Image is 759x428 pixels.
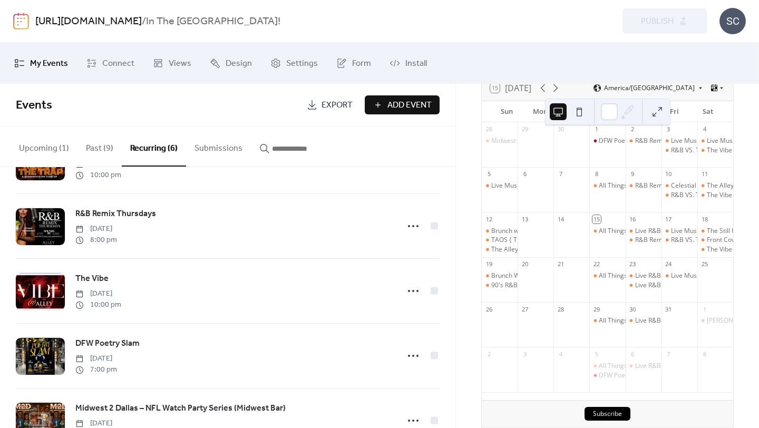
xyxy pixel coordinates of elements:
div: TAOS { THE ALLEY ON SUNDAYS } [491,236,591,245]
a: Settings [262,47,326,80]
span: Midwest 2 Dallas – NFL Watch Party Series (Midwest Bar) [75,402,286,415]
div: 2 [629,125,637,133]
div: 14 [557,215,565,223]
div: 8 [700,350,708,358]
div: 90's R&B House Party Live By [PERSON_NAME] & Bronzeville [491,281,669,290]
a: Views [145,47,199,80]
div: All Things Open Mic [589,181,625,190]
a: Form [328,47,379,80]
div: All Things Open Mic [589,271,625,280]
div: Celestial Clockwork Live Featuring Jay Carlos [661,181,697,190]
span: 8:00 pm [75,235,117,246]
div: 28 [557,305,565,313]
span: 7:00 pm [75,364,117,375]
div: R&B Remix Thursdays [626,137,661,145]
div: Brunch With The Band Featuring Don Diego & The Razz Band [482,271,518,280]
div: The Alley Music House Concert Series presents Kevin Hawkins Live [697,181,733,190]
span: Design [226,55,252,72]
div: 11 [700,170,708,178]
div: 20 [521,260,529,268]
div: R&B Remix Thursdays [626,181,661,190]
div: 21 [557,260,565,268]
div: All Things Open Mic [599,227,657,236]
div: The Vibe [697,191,733,200]
div: R&B Remix Thursdays [635,236,699,245]
div: DFW Poetry Slam [599,137,649,145]
div: 22 [592,260,600,268]
div: Shaun Milli Live [697,316,733,325]
div: 25 [700,260,708,268]
div: Live Music Performance by Don Diego & The Razz Band [482,181,518,190]
button: Upcoming (1) [11,127,77,166]
span: [DATE] [75,353,117,364]
div: 2 [485,350,493,358]
div: Live R&B Music Thursdays [635,281,712,290]
div: 12 [485,215,493,223]
span: [DATE] [75,223,117,235]
div: Live R&B Music Thursdays [626,227,661,236]
div: The Still Unlearning Tour [697,227,733,236]
div: 1 [700,305,708,313]
div: 28 [485,125,493,133]
button: Subscribe [585,407,630,421]
div: All Things Open Mic [589,316,625,325]
div: Live R&B Music Thursdays [635,271,712,280]
a: Export [299,95,361,114]
a: The Vibe [75,272,109,286]
div: All Things Open Mic [599,316,657,325]
div: 29 [521,125,529,133]
div: Live Music Performance by Don Diego & The Razz Band [661,271,697,280]
div: 24 [665,260,673,268]
div: Sat [691,101,725,122]
span: Connect [102,55,134,72]
div: R&B VS. THE TRAP [661,146,697,155]
div: All Things Open Mic [599,181,657,190]
div: All Things Open Mic [599,271,657,280]
div: SC [719,8,746,34]
div: Mon [524,101,558,122]
div: 7 [557,170,565,178]
button: Add Event [365,95,440,114]
div: Live R&B Music Thursdays [626,281,661,290]
div: The Alley Music House Concert Series presents Dej Loaf [482,245,518,254]
span: [DATE] [75,288,121,299]
div: Live Music Performance by TMarsh [661,137,697,145]
div: R&B VS. THE TRAP [671,146,725,155]
span: Events [16,94,52,117]
a: [URL][DOMAIN_NAME] [35,12,142,32]
div: R&B VS. THE TRAP [671,191,725,200]
div: 31 [665,305,673,313]
div: 1 [592,125,600,133]
div: Front Cover Band Live [697,236,733,245]
div: The Alley Music House Concert Series presents Dej Loaf [491,245,656,254]
div: All Things Open Mic [589,227,625,236]
div: All Things Open Mic [589,362,625,371]
span: 10:00 pm [75,170,121,181]
b: / [142,12,146,32]
div: DFW Poetry Slam [599,371,649,380]
div: Midwest 2 Dallas – NFL Watch Party Series (Midwest Bar) [491,137,658,145]
div: R&B VS. THE TRAP [661,236,697,245]
span: Export [322,99,353,112]
div: 9 [629,170,637,178]
div: 30 [629,305,637,313]
div: 16 [629,215,637,223]
span: DFW Poetry Slam [75,337,140,350]
div: Midwest 2 Dallas – NFL Watch Party Series (Midwest Bar) [482,137,518,145]
div: 7 [665,350,673,358]
div: Live Music Performance by Smoke & The Playlist [697,137,733,145]
span: My Events [30,55,68,72]
div: R&B Remix Thursdays [626,236,661,245]
div: 6 [521,170,529,178]
div: Live R&B Music Thursdays [635,316,712,325]
div: R&B VS. THE TRAP [671,236,725,245]
div: Live Music Performance by [PERSON_NAME] & The Razz Band [491,181,673,190]
img: logo [13,13,29,30]
div: 5 [592,350,600,358]
div: 30 [557,125,565,133]
span: Settings [286,55,318,72]
div: 6 [629,350,637,358]
div: R&B Remix Thursdays [635,181,699,190]
div: DFW Poetry Slam [589,137,625,145]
